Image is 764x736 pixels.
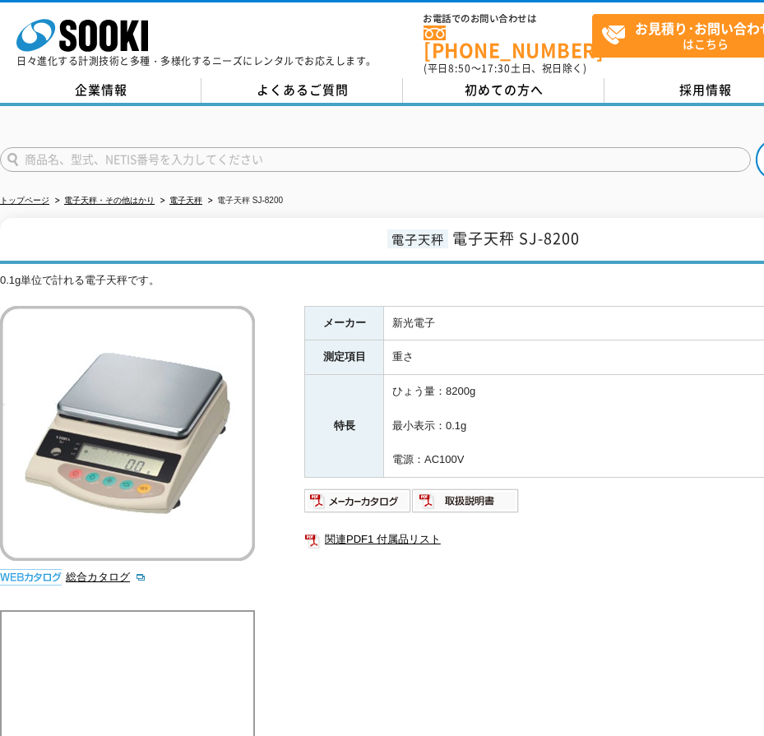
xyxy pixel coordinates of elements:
[304,498,412,511] a: メーカーカタログ
[305,375,384,478] th: 特長
[305,340,384,375] th: 測定項目
[205,192,283,210] li: 電子天秤 SJ-8200
[403,78,604,103] a: 初めての方へ
[64,196,155,205] a: 電子天秤・その他はかり
[424,25,592,59] a: [PHONE_NUMBER]
[66,571,146,583] a: 総合カタログ
[16,56,377,66] p: 日々進化する計測技術と多種・多様化するニーズにレンタルでお応えします。
[201,78,403,103] a: よくあるご質問
[465,81,544,99] span: 初めての方へ
[387,229,448,248] span: 電子天秤
[448,61,471,76] span: 8:50
[412,488,520,514] img: 取扱説明書
[424,14,592,24] span: お電話でのお問い合わせは
[424,61,586,76] span: (平日 ～ 土日、祝日除く)
[452,227,580,249] span: 電子天秤 SJ-8200
[305,306,384,340] th: メーカー
[412,498,520,511] a: 取扱説明書
[481,61,511,76] span: 17:30
[169,196,202,205] a: 電子天秤
[304,488,412,514] img: メーカーカタログ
